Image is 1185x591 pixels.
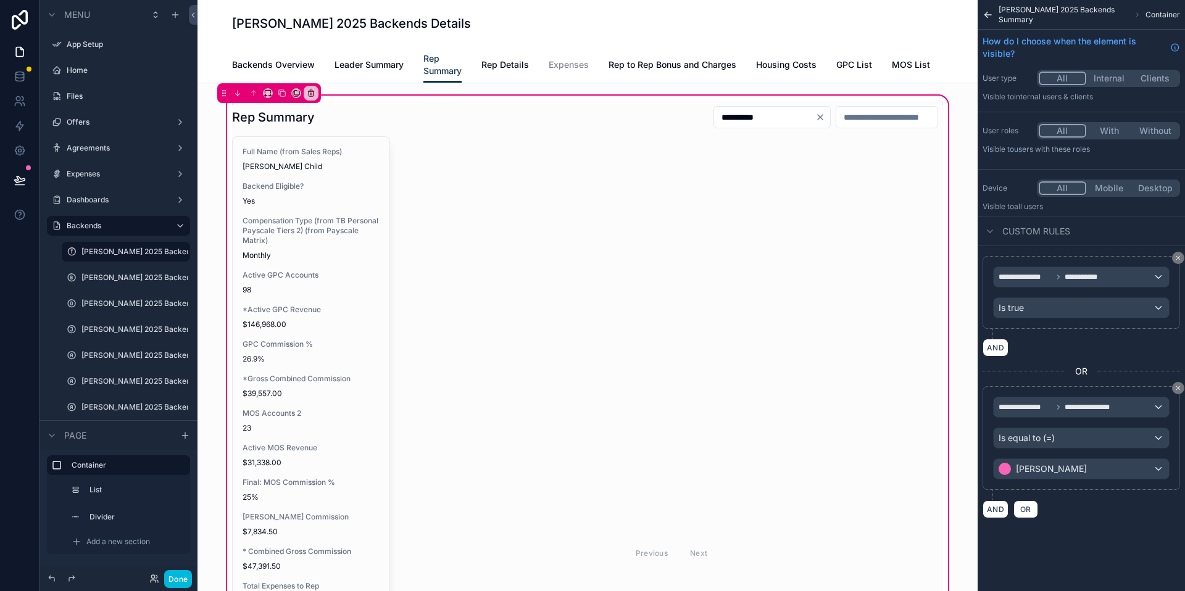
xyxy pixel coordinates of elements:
[481,59,529,71] span: Rep Details
[1014,144,1090,154] span: Users with these roles
[993,428,1170,448] button: Is equal to (=)
[1014,202,1043,211] span: all users
[81,324,188,334] label: [PERSON_NAME] 2025 Backends
[164,570,192,588] button: Done
[335,54,404,78] a: Leader Summary
[64,429,86,442] span: Page
[89,512,178,522] label: Divider
[1018,505,1034,514] span: OR
[67,39,183,49] label: App Setup
[549,54,589,78] a: Expenses
[983,183,1032,193] label: Device
[983,73,1032,83] label: User type
[1086,124,1133,138] button: With
[756,59,817,71] span: Housing Costs
[481,54,529,78] a: Rep Details
[836,54,872,78] a: GPC List
[232,59,315,71] span: Backends Overview
[983,126,1032,136] label: User roles
[999,302,1024,314] span: Is true
[983,339,1008,357] button: AND
[1039,72,1086,85] button: All
[983,92,1180,102] p: Visible to
[81,376,188,386] label: [PERSON_NAME] 2025 Backends
[999,5,1129,25] span: [PERSON_NAME] 2025 Backends Summary
[1013,500,1038,518] button: OR
[39,450,197,566] div: scrollable content
[67,195,165,205] label: Dashboards
[983,35,1180,60] a: How do I choose when the element is visible?
[993,297,1170,318] button: Is true
[999,432,1055,444] span: Is equal to (=)
[67,221,165,231] label: Backends
[1039,181,1086,195] button: All
[983,202,1180,212] p: Visible to
[232,54,315,78] a: Backends Overview
[609,54,736,78] a: Rep to Rep Bonus and Charges
[892,54,930,78] a: MOS List
[89,485,178,495] label: List
[335,59,404,71] span: Leader Summary
[67,65,183,75] label: Home
[67,169,165,179] label: Expenses
[64,9,90,21] span: Menu
[67,143,165,153] label: Agreements
[81,402,188,412] label: [PERSON_NAME] 2025 Backends
[609,59,736,71] span: Rep to Rep Bonus and Charges
[67,117,165,127] label: Offers
[983,144,1180,154] p: Visible to
[423,52,462,77] span: Rep Summary
[983,35,1165,60] span: How do I choose when the element is visible?
[1002,225,1070,238] span: Custom rules
[81,247,188,257] label: [PERSON_NAME] 2025 Backends Summary
[993,458,1170,479] button: [PERSON_NAME]
[756,54,817,78] a: Housing Costs
[836,59,872,71] span: GPC List
[86,537,150,547] span: Add a new section
[72,460,180,470] label: Container
[1132,124,1178,138] button: Without
[1039,124,1086,138] button: All
[1014,92,1093,101] span: Internal users & clients
[81,350,188,360] label: [PERSON_NAME] 2025 Backends
[1132,181,1178,195] button: Desktop
[1075,365,1087,378] span: OR
[983,500,1008,518] button: AND
[1016,463,1087,475] span: [PERSON_NAME]
[1086,72,1133,85] button: Internal
[1132,72,1178,85] button: Clients
[232,15,471,32] h1: [PERSON_NAME] 2025 Backends Details
[81,299,188,308] label: [PERSON_NAME] 2025 Backends
[549,59,589,71] span: Expenses
[423,48,462,83] a: Rep Summary
[67,91,183,101] label: Files
[1145,10,1180,20] span: Container
[81,273,188,283] label: [PERSON_NAME] 2025 Backends
[1086,181,1133,195] button: Mobile
[892,59,930,71] span: MOS List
